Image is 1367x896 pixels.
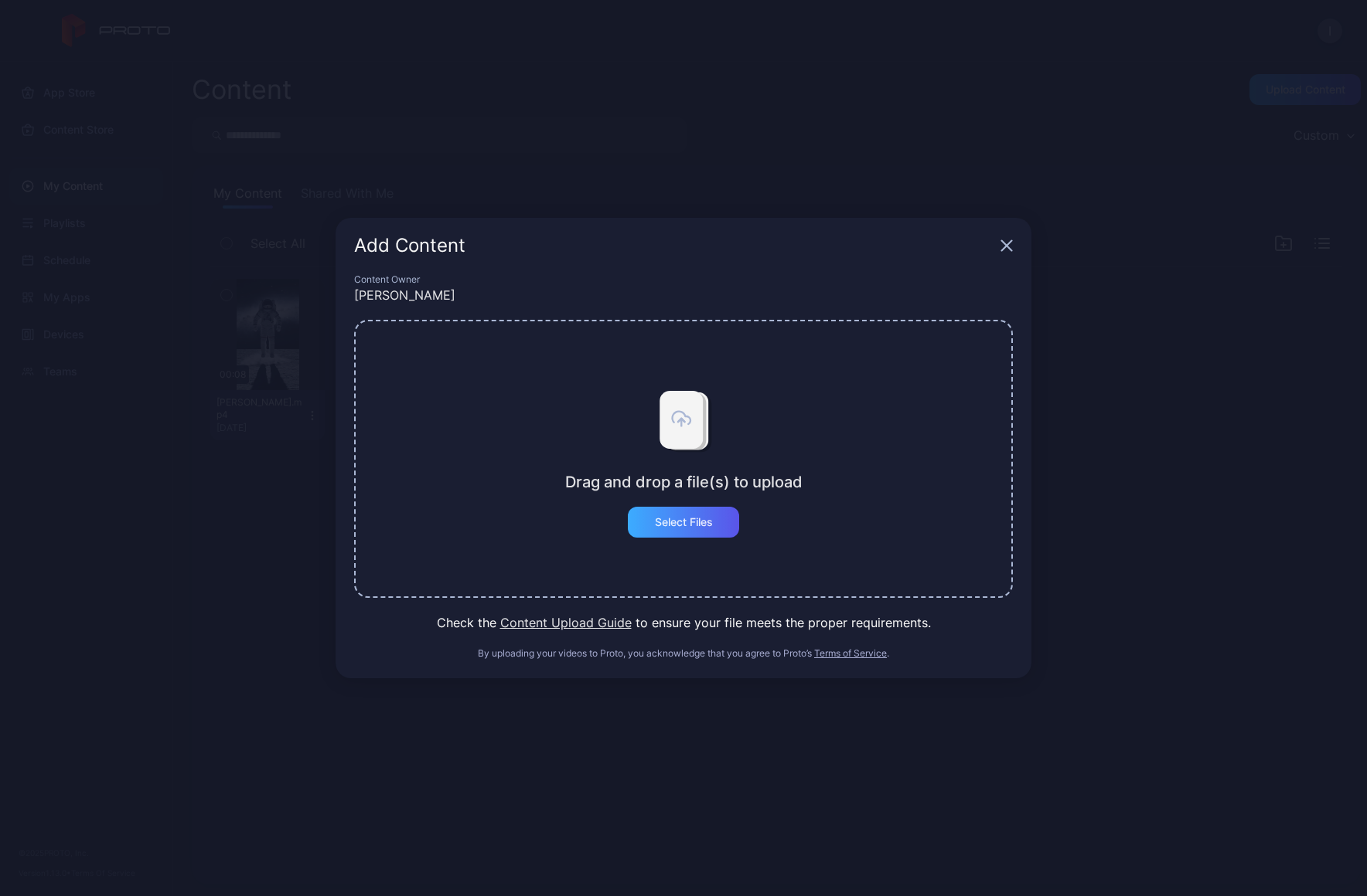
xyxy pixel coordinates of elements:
button: Terms of Service [814,647,887,660]
button: Content Upload Guide [500,613,632,632]
div: Drag and drop a file(s) to upload [565,473,803,491]
div: Add Content [354,236,994,255]
div: Check the to ensure your file meets the proper requirements. [354,613,1013,632]
button: Select Files [628,507,739,538]
div: By uploading your videos to Proto, you acknowledge that you agree to Proto’s . [354,647,1013,660]
div: Select Files [655,516,713,528]
div: [PERSON_NAME] [354,286,1013,304]
div: Content Owner [354,273,1013,286]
